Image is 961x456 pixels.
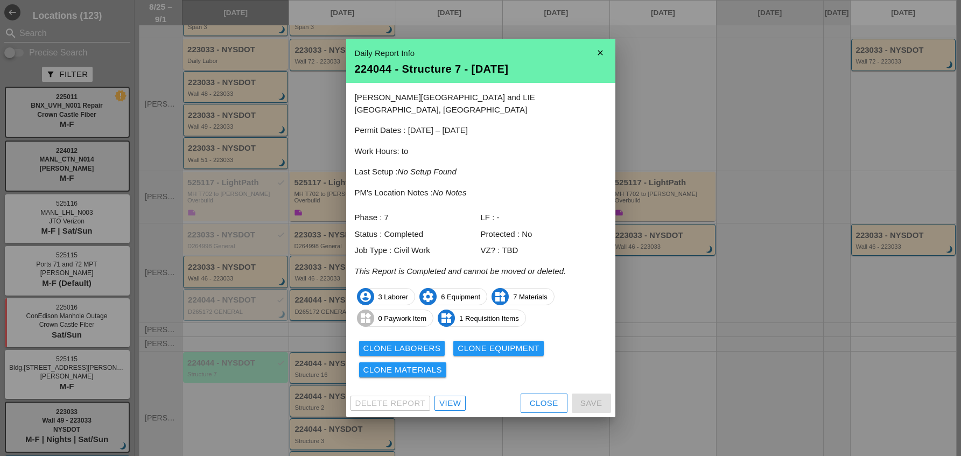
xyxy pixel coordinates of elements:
[438,310,525,327] span: 1 Requisition Items
[453,341,544,356] button: Clone Equipment
[398,167,457,176] i: No Setup Found
[439,397,461,410] div: View
[434,396,466,411] a: View
[590,42,611,64] i: close
[433,188,467,197] i: No Notes
[363,342,441,355] div: Clone Laborers
[357,288,374,305] i: account_circle
[355,47,607,60] div: Daily Report Info
[359,341,445,356] button: Clone Laborers
[355,92,607,116] p: [PERSON_NAME][GEOGRAPHIC_DATA] and LIE [GEOGRAPHIC_DATA], [GEOGRAPHIC_DATA]
[481,228,607,241] div: Protected : No
[438,310,455,327] i: widgets
[355,228,481,241] div: Status : Completed
[419,288,437,305] i: settings
[481,244,607,257] div: VZ? : TBD
[481,212,607,224] div: LF : -
[355,187,607,199] p: PM's Location Notes :
[458,342,539,355] div: Clone Equipment
[355,166,607,178] p: Last Setup :
[420,288,487,305] span: 6 Equipment
[355,64,607,74] div: 224044 - Structure 7 - [DATE]
[355,244,481,257] div: Job Type : Civil Work
[363,364,443,376] div: Clone Materials
[355,145,607,158] p: Work Hours: to
[492,288,554,305] span: 7 Materials
[357,310,374,327] i: widgets
[492,288,509,305] i: widgets
[355,266,566,276] i: This Report is Completed and cannot be moved or deleted.
[357,310,433,327] span: 0 Paywork Item
[359,362,447,377] button: Clone Materials
[521,394,567,413] button: Close
[357,288,415,305] span: 3 Laborer
[530,397,558,410] div: Close
[355,212,481,224] div: Phase : 7
[355,124,607,137] p: Permit Dates : [DATE] – [DATE]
